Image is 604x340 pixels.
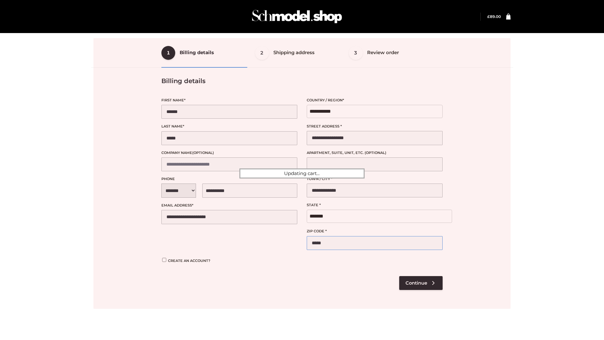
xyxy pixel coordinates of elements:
img: Schmodel Admin 964 [250,4,344,29]
bdi: 89.00 [487,14,501,19]
span: £ [487,14,490,19]
a: £89.00 [487,14,501,19]
div: Updating cart... [239,168,365,178]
